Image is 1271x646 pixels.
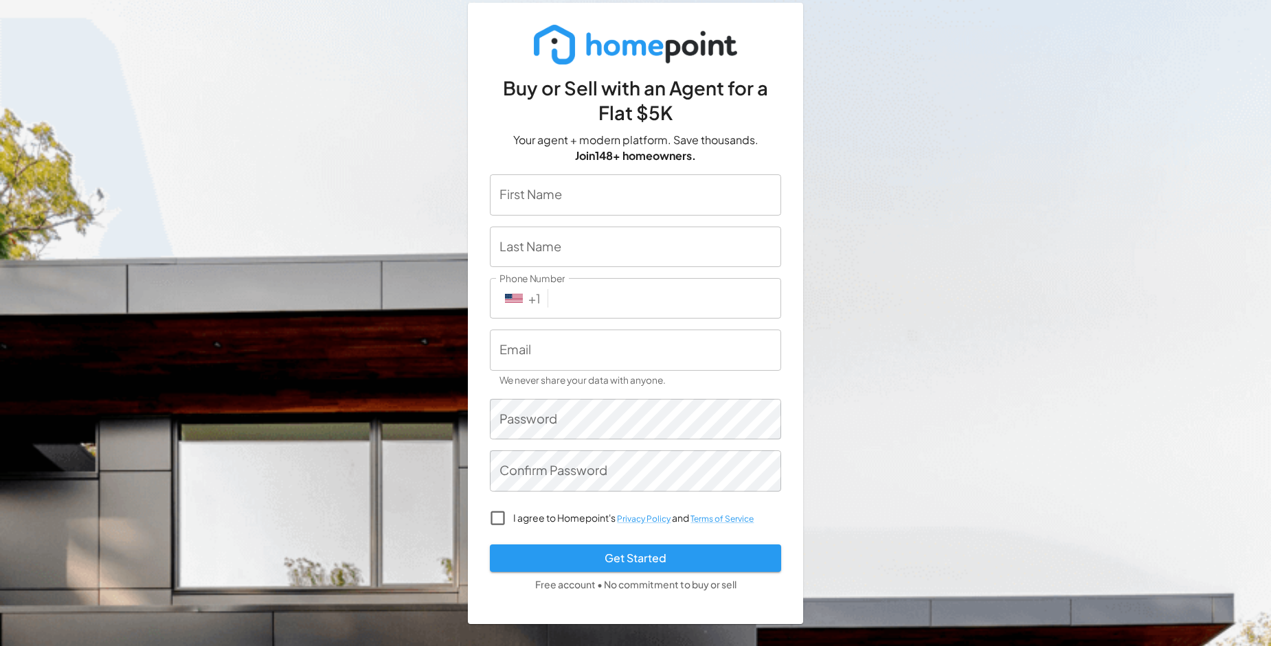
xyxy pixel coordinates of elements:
button: I agree to Homepoint's Privacy Policy and [690,513,754,524]
img: new_logo_light.png [534,25,738,65]
label: Phone Number [499,272,565,286]
button: Get Started [490,544,781,572]
p: Your agent + modern platform. Save thousands. [490,132,781,164]
p: Free account • No commitment to buy or sell [490,577,781,591]
b: Join 148 + homeowners. [575,148,696,163]
p: I agree to Homepoint's and [513,511,754,524]
p: We never share your data with anyone. [499,373,772,389]
h5: Buy or Sell with an Agent for a Flat $5K [490,76,781,126]
button: I agree to Homepoint's and Terms of Service [617,513,671,524]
